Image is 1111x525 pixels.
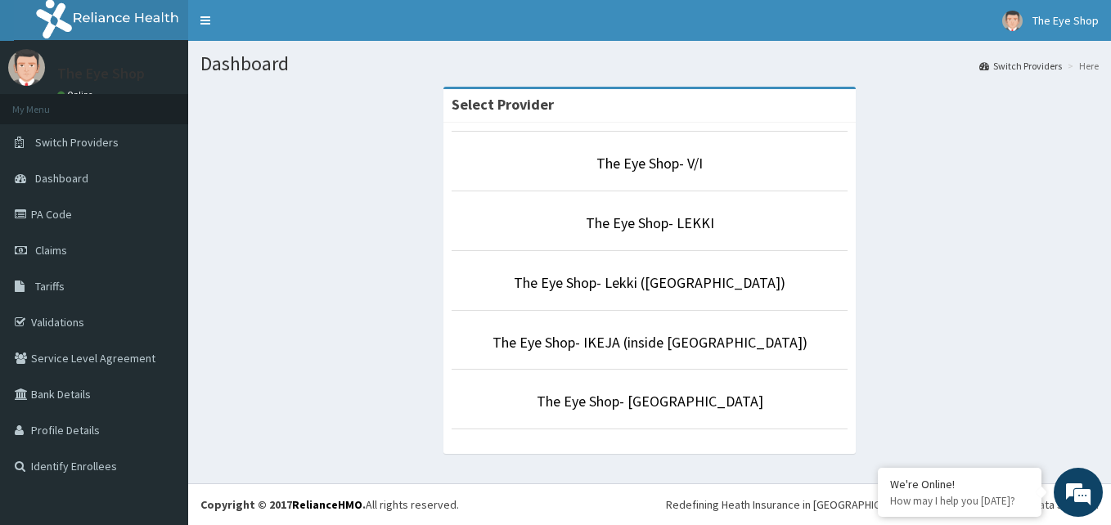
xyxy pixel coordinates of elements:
a: The Eye Shop- LEKKI [586,213,714,232]
strong: Select Provider [452,95,554,114]
a: The Eye Shop- IKEJA (inside [GEOGRAPHIC_DATA]) [493,333,807,352]
span: The Eye Shop [1032,13,1099,28]
a: Online [57,89,97,101]
div: Redefining Heath Insurance in [GEOGRAPHIC_DATA] using Telemedicine and Data Science! [666,496,1099,513]
a: RelianceHMO [292,497,362,512]
footer: All rights reserved. [188,483,1111,525]
p: The Eye Shop [57,66,145,81]
span: Switch Providers [35,135,119,150]
img: User Image [1002,11,1023,31]
h1: Dashboard [200,53,1099,74]
strong: Copyright © 2017 . [200,497,366,512]
a: The Eye Shop- [GEOGRAPHIC_DATA] [537,392,763,411]
a: The Eye Shop- V/I [596,154,703,173]
span: Dashboard [35,171,88,186]
a: The Eye Shop- Lekki ([GEOGRAPHIC_DATA]) [514,273,785,292]
span: Tariffs [35,279,65,294]
div: We're Online! [890,477,1029,491]
img: User Image [8,49,45,86]
a: Switch Providers [979,59,1062,73]
p: How may I help you today? [890,494,1029,508]
span: Claims [35,243,67,258]
li: Here [1064,59,1099,73]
